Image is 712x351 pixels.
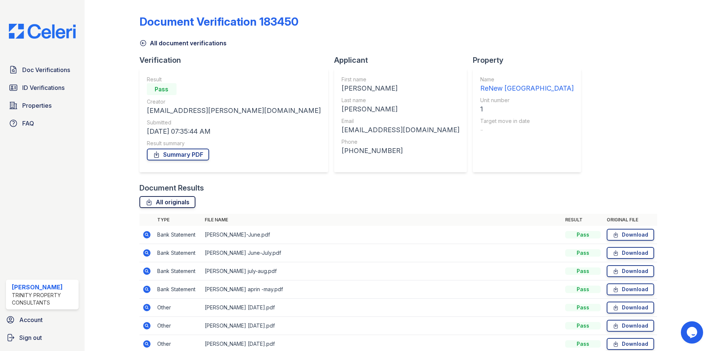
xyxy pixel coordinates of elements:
[6,62,79,77] a: Doc Verifications
[154,280,202,299] td: Bank Statement
[607,338,654,350] a: Download
[12,283,76,292] div: [PERSON_NAME]
[154,299,202,317] td: Other
[565,267,601,275] div: Pass
[342,125,459,135] div: [EMAIL_ADDRESS][DOMAIN_NAME]
[6,116,79,131] a: FAQ
[607,265,654,277] a: Download
[565,304,601,311] div: Pass
[6,98,79,113] a: Properties
[480,76,574,83] div: Name
[202,244,562,262] td: [PERSON_NAME] June-July.pdf
[202,214,562,226] th: File name
[202,317,562,335] td: [PERSON_NAME] [DATE].pdf
[147,119,321,126] div: Submitted
[139,55,334,65] div: Verification
[342,138,459,146] div: Phone
[565,322,601,329] div: Pass
[604,214,657,226] th: Original file
[565,286,601,293] div: Pass
[342,146,459,156] div: [PHONE_NUMBER]
[147,105,321,116] div: [EMAIL_ADDRESS][PERSON_NAME][DOMAIN_NAME]
[607,229,654,241] a: Download
[565,231,601,238] div: Pass
[342,97,459,104] div: Last name
[202,280,562,299] td: [PERSON_NAME] aprin -may.pdf
[6,80,79,95] a: ID Verifications
[202,262,562,280] td: [PERSON_NAME] july-aug.pdf
[22,101,52,110] span: Properties
[202,226,562,244] td: [PERSON_NAME]-June.pdf
[565,249,601,257] div: Pass
[565,340,601,348] div: Pass
[139,183,204,193] div: Document Results
[139,39,227,48] a: All document verifications
[342,117,459,125] div: Email
[202,299,562,317] td: [PERSON_NAME] [DATE].pdf
[154,244,202,262] td: Bank Statement
[22,119,34,128] span: FAQ
[147,98,321,105] div: Creator
[12,292,76,306] div: Trinity Property Consultants
[334,55,473,65] div: Applicant
[19,315,43,324] span: Account
[607,247,654,259] a: Download
[562,214,604,226] th: Result
[480,83,574,94] div: ReNew [GEOGRAPHIC_DATA]
[19,333,42,342] span: Sign out
[480,117,574,125] div: Target move in date
[3,312,82,327] a: Account
[139,196,195,208] a: All originals
[147,149,209,160] a: Summary PDF
[480,76,574,94] a: Name ReNew [GEOGRAPHIC_DATA]
[607,320,654,332] a: Download
[154,262,202,280] td: Bank Statement
[147,126,321,137] div: [DATE] 07:35:44 AM
[139,15,299,28] div: Document Verification 183450
[147,76,321,83] div: Result
[480,97,574,104] div: Unit number
[480,125,574,135] div: -
[154,226,202,244] td: Bank Statement
[473,55,587,65] div: Property
[342,83,459,94] div: [PERSON_NAME]
[607,283,654,295] a: Download
[22,65,70,74] span: Doc Verifications
[342,104,459,114] div: [PERSON_NAME]
[480,104,574,114] div: 1
[681,321,705,344] iframe: chat widget
[342,76,459,83] div: First name
[154,317,202,335] td: Other
[147,83,177,95] div: Pass
[607,302,654,313] a: Download
[22,83,65,92] span: ID Verifications
[3,330,82,345] a: Sign out
[154,214,202,226] th: Type
[147,140,321,147] div: Result summary
[3,24,82,39] img: CE_Logo_Blue-a8612792a0a2168367f1c8372b55b34899dd931a85d93a1a3d3e32e68fde9ad4.png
